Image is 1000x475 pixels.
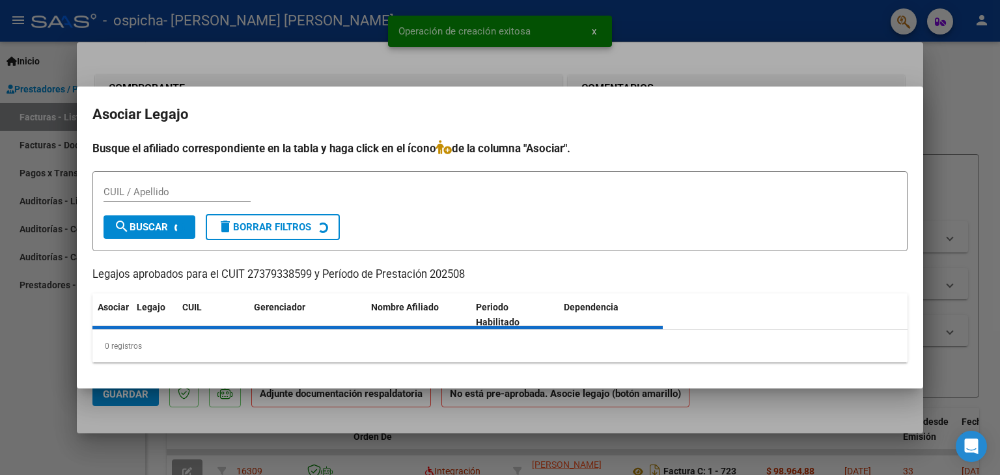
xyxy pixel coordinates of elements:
[559,293,663,336] datatable-header-cell: Dependencia
[217,219,233,234] mat-icon: delete
[92,267,908,283] p: Legajos aprobados para el CUIT 27379338599 y Período de Prestación 202508
[137,302,165,312] span: Legajo
[564,302,618,312] span: Dependencia
[371,302,439,312] span: Nombre Afiliado
[471,293,559,336] datatable-header-cell: Periodo Habilitado
[114,221,168,233] span: Buscar
[206,214,340,240] button: Borrar Filtros
[114,219,130,234] mat-icon: search
[104,215,195,239] button: Buscar
[254,302,305,312] span: Gerenciador
[132,293,177,336] datatable-header-cell: Legajo
[476,302,520,327] span: Periodo Habilitado
[249,293,366,336] datatable-header-cell: Gerenciador
[92,140,908,157] h4: Busque el afiliado correspondiente en la tabla y haga click en el ícono de la columna "Asociar".
[956,431,987,462] div: Open Intercom Messenger
[217,221,311,233] span: Borrar Filtros
[182,302,202,312] span: CUIL
[177,293,249,336] datatable-header-cell: CUIL
[92,330,908,362] div: 0 registros
[92,102,908,127] h2: Asociar Legajo
[92,293,132,336] datatable-header-cell: Asociar
[98,302,129,312] span: Asociar
[366,293,471,336] datatable-header-cell: Nombre Afiliado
